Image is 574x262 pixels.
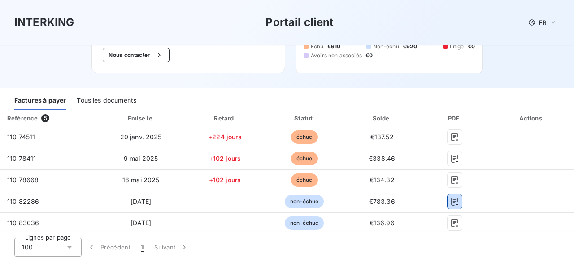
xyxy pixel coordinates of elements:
[130,198,152,205] span: [DATE]
[99,114,183,123] div: Émise le
[311,43,324,51] span: Échu
[187,114,263,123] div: Retard
[208,133,242,141] span: +224 jours
[82,238,136,257] button: Précédent
[291,130,318,144] span: échue
[291,173,318,187] span: échue
[369,198,395,205] span: €783.36
[370,133,394,141] span: €137.52
[7,155,36,162] span: 110 78411
[7,198,39,205] span: 110 82286
[285,195,324,208] span: non-échue
[14,91,66,110] div: Factures à payer
[491,114,572,123] div: Actions
[7,115,38,122] div: Référence
[103,48,169,62] button: Nous contacter
[149,238,194,257] button: Suivant
[450,43,464,51] span: Litige
[403,43,417,51] span: €920
[141,243,143,252] span: 1
[7,133,35,141] span: 110 74511
[120,133,162,141] span: 20 janv. 2025
[291,152,318,165] span: échue
[345,114,418,123] div: Solde
[265,14,334,30] h3: Portail client
[77,91,136,110] div: Tous les documents
[285,216,324,230] span: non-échue
[369,155,395,162] span: €338.46
[365,52,373,60] span: €0
[311,52,362,60] span: Avoirs non associés
[209,155,241,162] span: +102 jours
[373,43,399,51] span: Non-échu
[539,19,546,26] span: FR
[370,176,395,184] span: €134.32
[122,176,160,184] span: 16 mai 2025
[7,219,39,227] span: 110 83036
[124,155,158,162] span: 9 mai 2025
[136,238,149,257] button: 1
[209,176,241,184] span: +102 jours
[370,219,395,227] span: €136.96
[130,219,152,227] span: [DATE]
[41,114,49,122] span: 5
[267,114,342,123] div: Statut
[468,43,475,51] span: €0
[14,14,74,30] h3: INTERKING
[7,176,39,184] span: 110 78668
[327,43,341,51] span: €610
[422,114,487,123] div: PDF
[22,243,33,252] span: 100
